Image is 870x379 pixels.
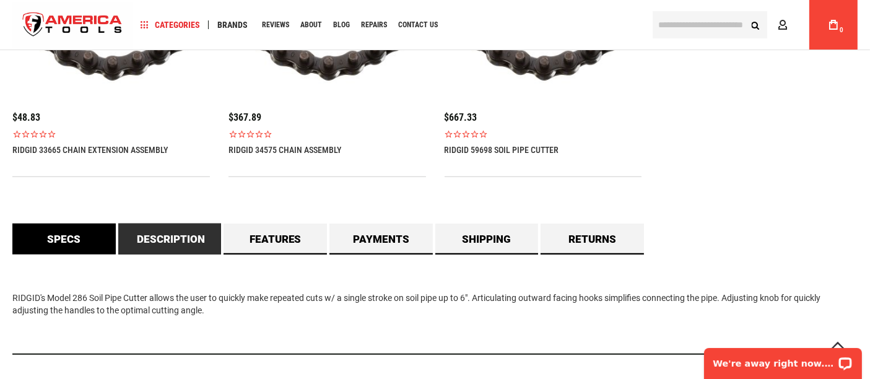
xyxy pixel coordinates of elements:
[12,2,133,48] img: America Tools
[328,17,355,33] a: Blog
[228,145,341,155] a: RIDGID 34575 Chain Assembly
[12,145,168,155] a: RIDGID 33665 Chain Extension Assembly
[445,129,642,139] span: Rated 0.0 out of 5 stars 0 reviews
[262,21,289,28] span: Reviews
[135,17,206,33] a: Categories
[435,224,539,255] a: Shipping
[12,255,858,355] div: RIDGID's Model 286 Soil Pipe Cutter allows the user to quickly make repeated cuts w/ a single str...
[393,17,443,33] a: Contact Us
[696,340,870,379] iframe: LiveChat chat widget
[445,145,559,155] a: RIDGID 59698 Soil Pipe Cutter
[118,224,222,255] a: Description
[217,20,248,29] span: Brands
[361,21,387,28] span: Repairs
[12,2,133,48] a: store logo
[355,17,393,33] a: Repairs
[141,20,200,29] span: Categories
[256,17,295,33] a: Reviews
[228,129,426,139] span: Rated 0.0 out of 5 stars 0 reviews
[224,224,327,255] a: Features
[840,27,843,33] span: 0
[295,17,328,33] a: About
[12,111,40,123] span: $48.83
[228,111,261,123] span: $367.89
[445,111,477,123] span: $667.33
[12,224,116,255] a: Specs
[744,13,767,37] button: Search
[300,21,322,28] span: About
[212,17,253,33] a: Brands
[541,224,644,255] a: Returns
[329,224,433,255] a: Payments
[333,21,350,28] span: Blog
[398,21,438,28] span: Contact Us
[12,129,210,139] span: Rated 0.0 out of 5 stars 0 reviews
